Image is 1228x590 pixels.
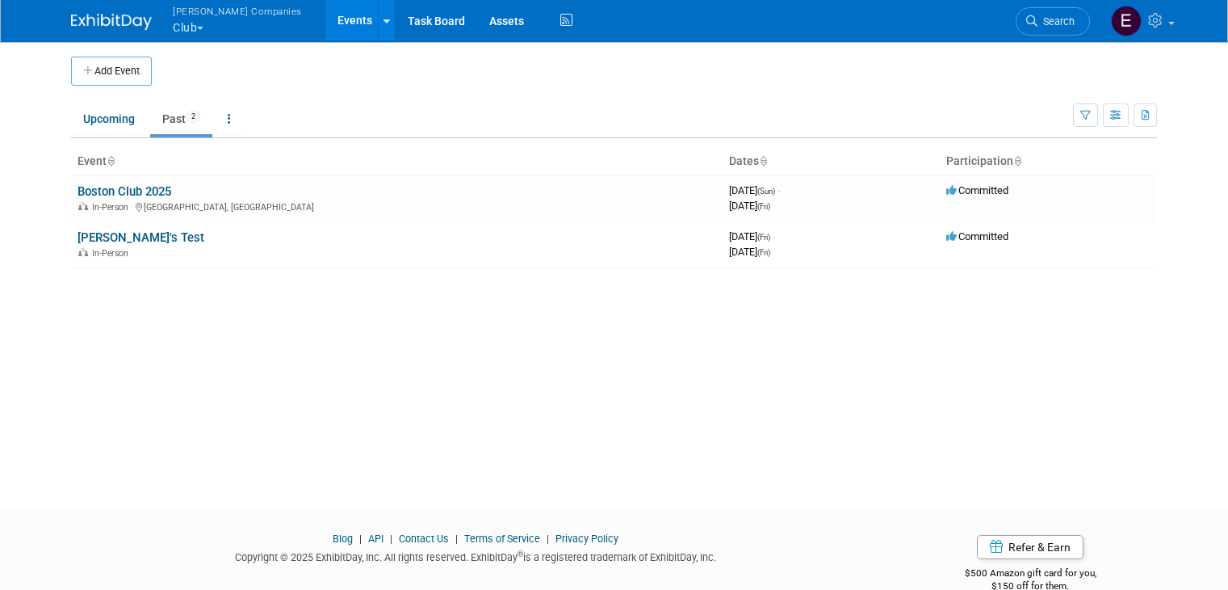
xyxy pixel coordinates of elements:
span: Search [1037,15,1075,27]
a: Contact Us [399,533,449,545]
span: | [386,533,396,545]
span: 2 [187,111,200,123]
span: (Sun) [757,187,775,196]
span: In-Person [92,248,133,259]
span: [PERSON_NAME] Companies [173,2,302,19]
div: [GEOGRAPHIC_DATA], [GEOGRAPHIC_DATA] [78,200,716,213]
span: [DATE] [729,246,770,258]
a: Refer & Earn [977,535,1083,559]
a: Boston Club 2025 [78,184,171,199]
th: Participation [940,148,1157,175]
button: Add Event [71,57,152,86]
a: Terms of Service [464,533,540,545]
th: Dates [723,148,940,175]
a: Sort by Participation Type [1013,154,1021,167]
th: Event [71,148,723,175]
img: ExhibitDay [71,14,152,30]
a: Sort by Start Date [759,154,767,167]
a: Blog [333,533,353,545]
img: Ethyn Fruth [1111,6,1142,36]
span: [DATE] [729,200,770,212]
span: [DATE] [729,230,775,242]
span: | [355,533,366,545]
span: In-Person [92,202,133,213]
a: Sort by Event Name [107,154,115,167]
a: Upcoming [71,103,147,134]
a: Search [1016,7,1090,36]
span: - [777,184,780,196]
div: Copyright © 2025 ExhibitDay, Inc. All rights reserved. ExhibitDay is a registered trademark of Ex... [71,546,879,565]
a: API [368,533,383,545]
span: [DATE] [729,184,780,196]
span: Committed [946,230,1008,242]
a: Privacy Policy [555,533,618,545]
span: Committed [946,184,1008,196]
span: | [543,533,553,545]
span: (Fri) [757,233,770,242]
span: | [451,533,462,545]
sup: ® [518,550,523,558]
img: In-Person Event [78,202,88,210]
img: In-Person Event [78,248,88,256]
a: [PERSON_NAME]'s Test [78,230,204,245]
span: (Fri) [757,248,770,257]
span: - [773,230,775,242]
a: Past2 [150,103,212,134]
span: (Fri) [757,202,770,211]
